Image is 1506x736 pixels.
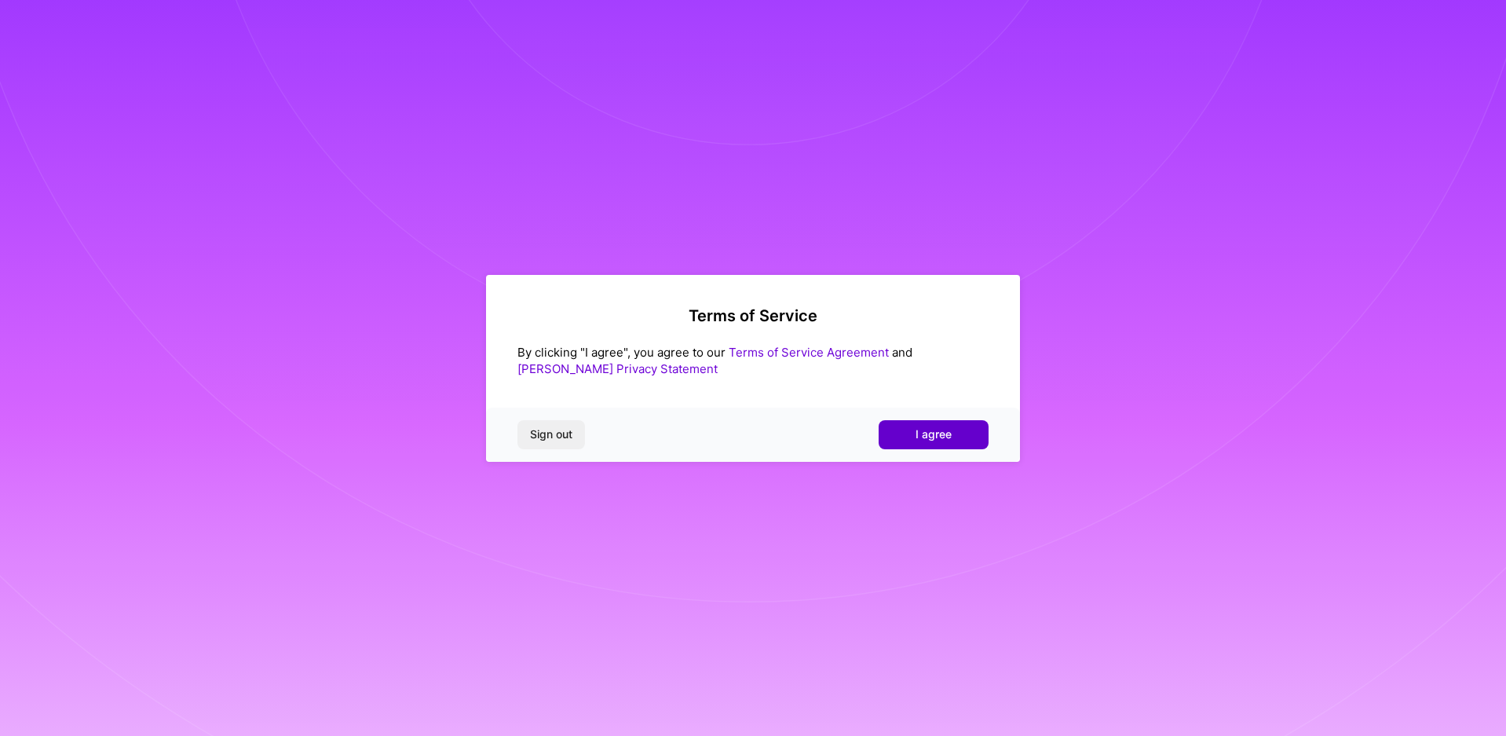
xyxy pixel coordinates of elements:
[517,306,989,325] h2: Terms of Service
[530,427,572,442] span: Sign out
[879,420,989,449] button: I agree
[729,345,889,360] a: Terms of Service Agreement
[517,361,718,376] a: [PERSON_NAME] Privacy Statement
[517,344,989,377] div: By clicking "I agree", you agree to our and
[916,427,952,442] span: I agree
[517,420,585,449] button: Sign out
